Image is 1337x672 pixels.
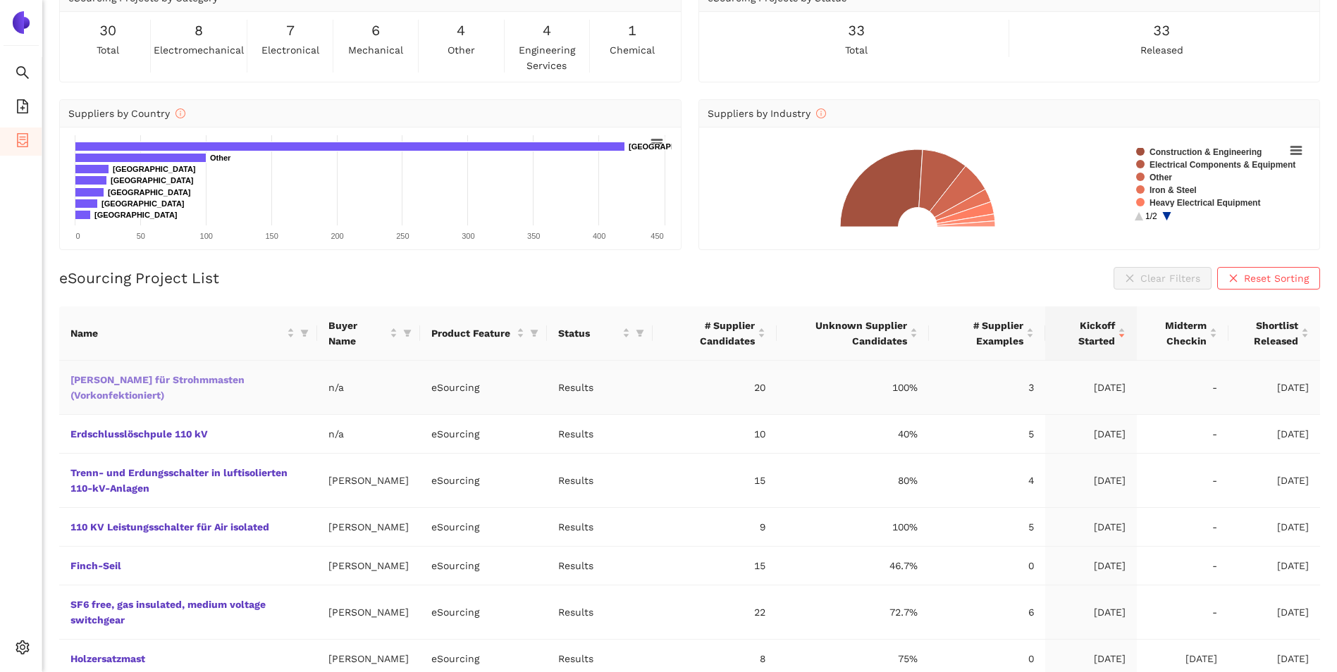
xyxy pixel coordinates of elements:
[547,454,653,508] td: Results
[653,508,777,547] td: 9
[788,318,907,349] span: Unknown Supplier Candidates
[507,42,586,73] span: engineering services
[547,547,653,585] td: Results
[664,318,755,349] span: # Supplier Candidates
[777,508,929,547] td: 100%
[816,108,826,118] span: info-circle
[929,547,1045,585] td: 0
[137,232,145,240] text: 50
[1137,547,1228,585] td: -
[1056,318,1115,349] span: Kickoff Started
[1150,185,1197,195] text: Iron & Steel
[1137,306,1228,361] th: this column's title is Midterm Checkin,this column is sortable
[593,232,605,240] text: 400
[653,361,777,415] td: 20
[1240,318,1298,349] span: Shortlist Released
[929,415,1045,454] td: 5
[331,232,343,240] text: 200
[1045,454,1137,508] td: [DATE]
[317,508,421,547] td: [PERSON_NAME]
[457,20,465,42] span: 4
[651,232,663,240] text: 450
[70,325,284,341] span: Name
[97,42,119,58] span: total
[75,232,80,240] text: 0
[530,329,538,337] span: filter
[448,42,475,58] span: other
[777,454,929,508] td: 80%
[210,154,231,162] text: Other
[547,415,653,454] td: Results
[1140,42,1183,58] span: released
[1228,585,1320,640] td: [DATE]
[286,20,295,42] span: 7
[16,635,30,664] span: setting
[636,329,644,337] span: filter
[420,547,547,585] td: eSourcing
[547,361,653,415] td: Results
[1228,454,1320,508] td: [DATE]
[653,454,777,508] td: 15
[527,232,540,240] text: 350
[111,176,194,185] text: [GEOGRAPHIC_DATA]
[348,42,403,58] span: mechanical
[420,585,547,640] td: eSourcing
[59,306,317,361] th: this column's title is Name,this column is sortable
[101,199,185,208] text: [GEOGRAPHIC_DATA]
[777,415,929,454] td: 40%
[94,211,178,219] text: [GEOGRAPHIC_DATA]
[1228,508,1320,547] td: [DATE]
[68,108,185,119] span: Suppliers by Country
[400,315,414,351] span: filter
[653,415,777,454] td: 10
[777,306,929,361] th: this column's title is Unknown Supplier Candidates,this column is sortable
[929,306,1045,361] th: this column's title is # Supplier Examples,this column is sortable
[59,268,219,288] h2: eSourcing Project List
[317,454,421,508] td: [PERSON_NAME]
[653,585,777,640] td: 22
[777,585,929,640] td: 72.7%
[929,585,1045,640] td: 6
[940,318,1023,349] span: # Supplier Examples
[547,306,653,361] th: this column's title is Status,this column is sortable
[371,20,380,42] span: 6
[1148,318,1207,349] span: Midterm Checkin
[547,585,653,640] td: Results
[547,508,653,547] td: Results
[200,232,213,240] text: 100
[1137,361,1228,415] td: -
[113,165,196,173] text: [GEOGRAPHIC_DATA]
[10,11,32,34] img: Logo
[628,20,636,42] span: 1
[16,94,30,123] span: file-add
[777,547,929,585] td: 46.7%
[317,547,421,585] td: [PERSON_NAME]
[1244,270,1309,286] span: Reset Sorting
[1137,454,1228,508] td: -
[16,61,30,89] span: search
[708,108,826,119] span: Suppliers by Industry
[420,415,547,454] td: eSourcing
[653,306,777,361] th: this column's title is # Supplier Candidates,this column is sortable
[929,508,1045,547] td: 5
[1114,267,1212,290] button: closeClear Filters
[317,361,421,415] td: n/a
[629,142,712,151] text: [GEOGRAPHIC_DATA]
[403,329,412,337] span: filter
[1045,361,1137,415] td: [DATE]
[16,128,30,156] span: container
[317,306,421,361] th: this column's title is Buyer Name,this column is sortable
[1150,173,1172,182] text: Other
[1045,585,1137,640] td: [DATE]
[929,361,1045,415] td: 3
[1137,508,1228,547] td: -
[1217,267,1320,290] button: closeReset Sorting
[558,325,620,341] span: Status
[99,20,116,42] span: 30
[929,454,1045,508] td: 4
[1150,198,1260,208] text: Heavy Electrical Equipment
[265,232,278,240] text: 150
[1045,508,1137,547] td: [DATE]
[1137,415,1228,454] td: -
[317,415,421,454] td: n/a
